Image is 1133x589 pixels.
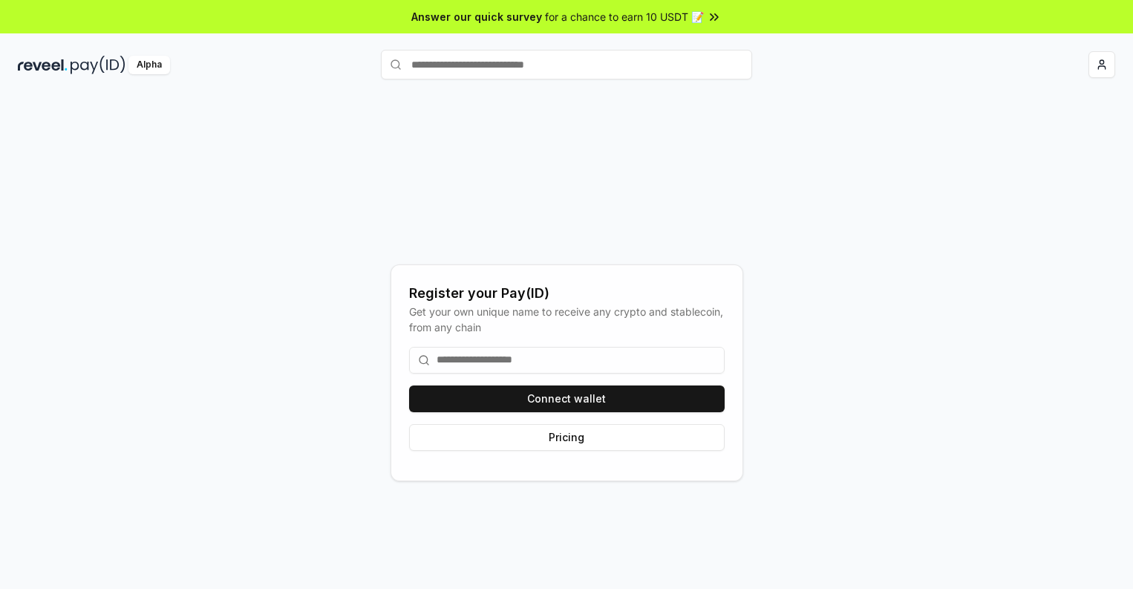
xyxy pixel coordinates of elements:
span: Answer our quick survey [411,9,542,25]
button: Connect wallet [409,385,725,412]
img: reveel_dark [18,56,68,74]
span: for a chance to earn 10 USDT 📝 [545,9,704,25]
div: Alpha [128,56,170,74]
div: Register your Pay(ID) [409,283,725,304]
div: Get your own unique name to receive any crypto and stablecoin, from any chain [409,304,725,335]
button: Pricing [409,424,725,451]
img: pay_id [71,56,125,74]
